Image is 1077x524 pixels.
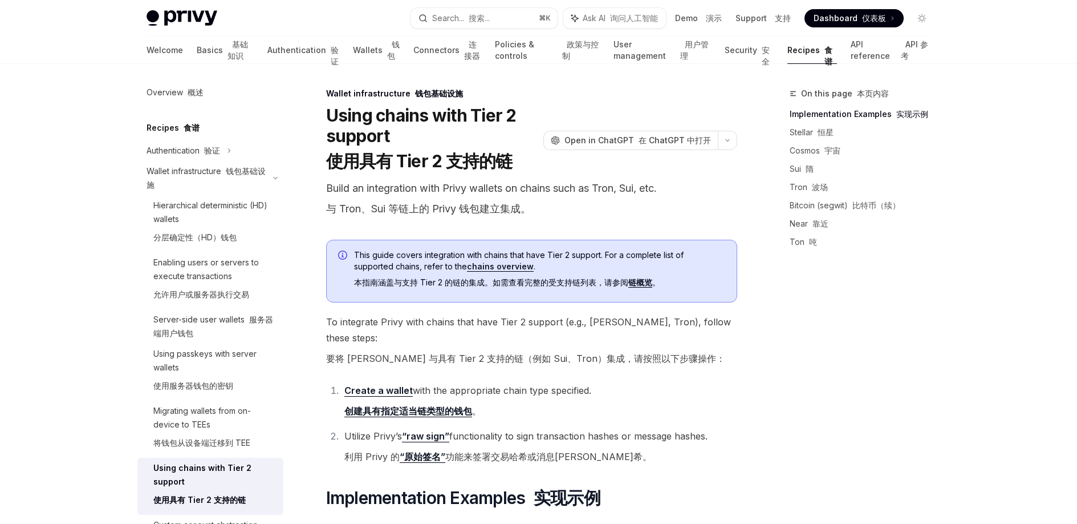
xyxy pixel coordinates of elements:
[790,123,940,142] a: Stellar 恒星
[563,8,666,29] button: Ask AI 询问人工智能
[227,39,248,61] font: 基础知识
[790,215,940,233] a: Near 靠近
[675,13,722,24] a: Demo 演示
[851,37,931,64] a: API reference API 参考
[901,39,928,61] font: API 参考
[147,37,183,64] a: Welcome
[204,146,220,155] font: 验证
[824,45,832,66] font: 食谱
[534,487,600,508] font: 实现示例
[353,37,400,64] a: Wallets 钱包
[801,87,889,100] span: On this page
[762,45,770,66] font: 安全
[824,146,840,155] font: 宇宙
[326,88,737,99] div: Wallet infrastructure
[137,458,283,515] a: Using chains with Tier 2 support使用具有 Tier 2 支持的链
[197,37,254,64] a: Basics 基础知识
[415,88,463,98] font: 钱包基础设施
[344,405,472,417] a: 创建具有指定适当链类型的钱包
[790,178,940,196] a: Tron 波场
[613,37,711,64] a: User management 用户管理
[543,131,718,150] button: Open in ChatGPT 在 ChatGPT 中打开
[326,151,513,171] font: 使用具有 Tier 2 支持的链
[812,219,828,228] font: 靠近
[153,381,233,390] font: 使用服务器钱包的密钥
[147,121,200,135] h5: Recipes
[188,87,204,97] font: 概述
[341,428,737,469] li: Utilize Privy’s functionality to sign transaction hashes or message hashes.
[153,404,277,454] div: Migrating wallets from on-device to TEEs
[326,314,737,371] span: To integrate Privy with chains that have Tier 2 support (e.g., [PERSON_NAME], Tron), follow these...
[354,277,660,288] font: 本指南涵盖与支持 Tier 2 的链的集成。如需查看完整的受支持链列表，请参阅 。
[706,13,722,23] font: 演示
[153,313,277,340] div: Server-side user wallets
[818,127,834,137] font: 恒星
[137,309,283,344] a: Server-side user wallets 服务器端用户钱包
[137,344,283,401] a: Using passkeys with server wallets使用服务器钱包的密钥
[432,11,490,25] div: Search...
[564,135,711,146] span: Open in ChatGPT
[411,8,558,29] button: Search... 搜索...⌘K
[153,438,250,448] font: 将钱包从设备端迁移到 TEE
[852,200,900,210] font: 比特币（续）
[153,289,249,299] font: 允许用户或服务器执行交易
[809,237,817,247] font: 吨
[354,249,725,293] span: This guide covers integration with chains that have Tier 2 support. For a complete list of suppor...
[147,144,220,158] div: Authentication
[896,109,928,119] font: 实现示例
[153,256,277,306] div: Enabling users or servers to execute transactions
[413,37,481,64] a: Connectors 连接器
[775,13,791,23] font: 支持
[628,277,652,288] a: 链概览
[147,86,204,99] div: Overview
[735,13,791,24] a: Support 支持
[639,135,711,145] font: 在 ChatGPT 中打开
[725,37,774,64] a: Security 安全
[267,37,339,64] a: Authentication 验证
[913,9,931,27] button: Toggle dark mode
[495,37,600,64] a: Policies & controls 政策与控制
[790,105,940,123] a: Implementation Examples 实现示例
[153,495,246,505] font: 使用具有 Tier 2 支持的链
[137,82,283,103] a: Overview 概述
[137,252,283,309] a: Enabling users or servers to execute transactions允许用户或服务器执行交易
[804,9,904,27] a: Dashboard 仪表板
[562,39,599,61] font: 政策与控制
[326,353,725,364] font: 要将 [PERSON_NAME] 与具有 Tier 2 支持的链（例如 Sui、Tron）集成，请按照以下步骤操作：
[583,13,658,24] span: Ask AI
[387,39,400,61] font: 钱包
[344,385,413,397] a: Create a wallet
[806,164,814,174] font: 隋
[147,10,217,26] img: light logo
[147,164,266,192] div: Wallet infrastructure
[153,199,277,249] div: Hierarchical deterministic (HD) wallets
[862,13,886,23] font: 仪表板
[153,232,237,242] font: 分层确定性（HD）钱包
[153,461,277,511] div: Using chains with Tier 2 support
[344,451,652,463] font: 利用 Privy 的 功能来签署交易哈希或消息[PERSON_NAME]希。
[137,195,283,252] a: Hierarchical deterministic (HD) wallets分层确定性（HD）钱包
[402,430,449,442] a: “raw sign”
[469,13,490,23] font: 搜索...
[326,180,737,221] p: Build an integration with Privy wallets on chains such as Tron, Sui, etc.
[790,142,940,160] a: Cosmos 宇宙
[814,13,886,24] span: Dashboard
[338,251,349,262] svg: Info
[610,13,658,23] font: 询问人工智能
[184,123,200,132] font: 食谱
[331,45,339,66] font: 验证
[344,405,481,417] font: 。
[539,14,551,23] span: ⌘ K
[341,382,737,424] li: with the appropriate chain type specified.
[326,203,531,215] font: 与 Tron、Sui 等链上的 Privy 钱包建立集成。
[787,37,836,64] a: Recipes 食谱
[857,88,889,98] font: 本页内容
[326,105,539,176] h1: Using chains with Tier 2 support
[464,39,480,61] font: 连接器
[326,487,600,508] span: Implementation Examples
[790,233,940,251] a: Ton 吨
[790,196,940,215] a: Bitcoin (segwit) 比特币（续）
[680,39,709,61] font: 用户管理
[137,401,283,458] a: Migrating wallets from on-device to TEEs将钱包从设备端迁移到 TEE
[400,451,445,463] a: “原始签名”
